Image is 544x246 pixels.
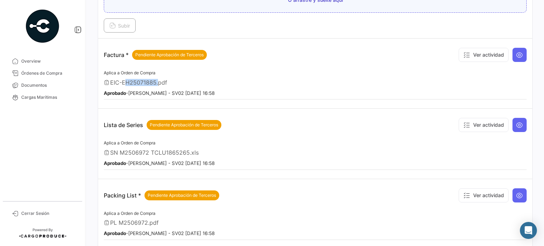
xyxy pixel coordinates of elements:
[6,79,79,91] a: Documentos
[104,90,126,96] b: Aprobado
[104,90,215,96] small: - [PERSON_NAME] - SV02 [DATE] 16:58
[21,210,76,217] span: Cerrar Sesión
[104,211,155,216] span: Aplica a Orden de Compra
[520,222,537,239] div: Abrir Intercom Messenger
[21,58,76,64] span: Overview
[109,23,130,29] span: Subir
[459,188,509,202] button: Ver actividad
[104,160,215,166] small: - [PERSON_NAME] - SV02 [DATE] 16:58
[104,140,155,145] span: Aplica a Orden de Compra
[459,118,509,132] button: Ver actividad
[104,160,126,166] b: Aprobado
[104,120,221,130] p: Lista de Series
[104,230,126,236] b: Aprobado
[148,192,216,199] span: Pendiente Aprobación de Terceros
[104,190,219,200] p: Packing List *
[104,230,215,236] small: - [PERSON_NAME] - SV02 [DATE] 16:58
[110,149,199,156] span: SN M2506972 TCLU1865265.xls
[6,91,79,103] a: Cargas Marítimas
[104,50,207,60] p: Factura *
[459,48,509,62] button: Ver actividad
[25,8,60,44] img: powered-by.png
[135,52,204,58] span: Pendiente Aprobación de Terceros
[21,82,76,88] span: Documentos
[110,219,159,226] span: PL M2506972.pdf
[21,70,76,76] span: Órdenes de Compra
[150,122,218,128] span: Pendiente Aprobación de Terceros
[21,94,76,101] span: Cargas Marítimas
[6,55,79,67] a: Overview
[104,18,136,33] button: Subir
[104,70,155,75] span: Aplica a Orden de Compra
[110,79,167,86] span: EIC-EH25071885.pdf
[6,67,79,79] a: Órdenes de Compra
